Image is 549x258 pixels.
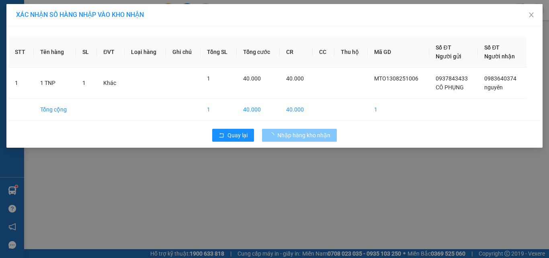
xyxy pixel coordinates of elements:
[125,37,166,68] th: Loại hàng
[7,7,63,17] div: Hội Xuân
[262,129,337,142] button: Nhập hàng kho nhận
[280,37,313,68] th: CR
[484,53,515,60] span: Người nhận
[227,131,248,140] span: Quay lại
[219,132,224,139] span: rollback
[69,36,150,47] div: 0931179699
[68,52,151,63] div: 40.000
[243,75,261,82] span: 40.000
[374,75,418,82] span: MTO1308251006
[76,37,97,68] th: SL
[280,99,313,121] td: 40.000
[97,37,125,68] th: ĐVT
[268,132,277,138] span: loading
[334,37,368,68] th: Thu hộ
[69,26,150,36] div: NHIỀU
[368,99,429,121] td: 1
[436,44,451,51] span: Số ĐT
[436,75,468,82] span: 0937843433
[7,26,63,37] div: 0399506302
[212,129,254,142] button: rollbackQuay lại
[484,75,516,82] span: 0983640374
[97,68,125,99] td: Khác
[69,8,88,16] span: Nhận:
[237,99,280,121] td: 40.000
[484,84,503,91] span: nguyên
[368,37,429,68] th: Mã GD
[201,37,237,68] th: Tổng SL
[16,11,144,19] span: XÁC NHẬN SỐ HÀNG NHẬP VÀO KHO NHẬN
[34,99,76,121] td: Tổng cộng
[286,75,304,82] span: 40.000
[520,4,543,27] button: Close
[166,37,201,68] th: Ghi chú
[277,131,330,140] span: Nhập hàng kho nhận
[68,54,104,62] span: Chưa cước :
[34,37,76,68] th: Tên hàng
[201,99,237,121] td: 1
[69,7,150,26] div: VP [GEOGRAPHIC_DATA]
[82,80,86,86] span: 1
[8,68,34,99] td: 1
[313,37,334,68] th: CC
[7,8,19,16] span: Gửi:
[237,37,280,68] th: Tổng cước
[7,17,63,26] div: HỒNG
[436,53,461,60] span: Người gửi
[528,12,535,18] span: close
[484,44,500,51] span: Số ĐT
[207,75,210,82] span: 1
[8,37,34,68] th: STT
[34,68,76,99] td: 1 TNP
[436,84,464,91] span: CÔ PHỤNG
